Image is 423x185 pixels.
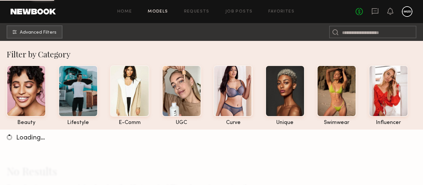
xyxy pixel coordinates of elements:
a: Favorites [268,10,294,14]
div: influencer [369,120,408,126]
div: e-comm [110,120,149,126]
div: lifestyle [58,120,98,126]
span: Advanced Filters [20,30,57,35]
div: UGC [162,120,201,126]
a: Job Posts [225,10,253,14]
div: swimwear [317,120,356,126]
div: curve [213,120,253,126]
div: beauty [7,120,46,126]
span: Loading… [16,135,45,141]
button: Advanced Filters [7,25,62,39]
a: Requests [184,10,210,14]
div: unique [265,120,305,126]
div: Filter by Category [7,49,423,59]
a: Home [117,10,132,14]
a: Models [148,10,168,14]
